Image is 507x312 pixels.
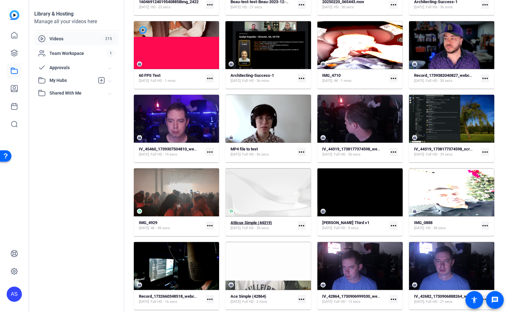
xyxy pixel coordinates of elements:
[481,74,489,83] mat-icon: more_horiz
[34,61,119,74] mat-expansion-panel-header: Approvals
[481,295,489,303] mat-icon: more_horiz
[139,73,160,78] strong: 60 FPS Test
[231,226,241,231] span: [DATE]
[139,294,203,304] a: Record_1732660348518_webcam[DATE]Full HD - 16 secs
[389,222,398,230] mat-icon: more_horiz
[298,222,306,230] mat-icon: more_horiz
[206,222,214,230] mat-icon: more_horiz
[139,147,203,157] a: IV_45460_1739307504810_webcam[DATE]Full HD - 19 secs
[231,147,295,157] a: MP4 file to test[DATE]Full HD - 56 secs
[34,10,119,18] div: Library & Hosting
[206,148,214,156] mat-icon: more_horiz
[49,77,94,84] span: My Hubs
[231,294,266,299] strong: Ace Simple (42864)
[139,226,149,231] span: [DATE]
[231,5,241,10] span: [DATE]
[414,147,477,151] strong: IV_44319_1738177374598_screen
[49,50,107,56] span: Team Workspace
[139,5,149,10] span: [DATE]
[322,294,387,304] a: IV_42864_1730906999530_webcam[DATE]Full HD - 13 secs
[414,299,424,304] span: [DATE]
[298,295,306,303] mat-icon: more_horiz
[481,1,489,9] mat-icon: more_horiz
[426,226,446,231] span: HD - 38 secs
[414,147,478,157] a: IV_44319_1738177374598_screen[DATE]Full HD - 29 secs
[107,50,115,57] span: 1
[426,5,453,10] span: Full HD - 36 mins
[206,74,214,83] mat-icon: more_horiz
[206,295,214,303] mat-icon: more_horiz
[322,147,387,157] a: IV_44319_1738177374598_webcam[DATE]Full HD - 30 secs
[322,299,333,304] span: [DATE]
[414,5,424,10] span: [DATE]
[139,147,204,151] strong: IV_45460_1739307504810_webcam
[231,152,241,157] span: [DATE]
[231,147,258,151] strong: MP4 file to test
[322,78,333,83] span: [DATE]
[414,220,478,231] a: IMG_0888[DATE]HD - 38 secs
[139,299,149,304] span: [DATE]
[491,296,499,304] mat-icon: message
[414,294,478,304] a: IV_42682_1730906888264_webcam[DATE]Full HD - 21 secs
[414,73,475,78] strong: Record_1739382040827_webcam
[231,294,295,304] a: Ace Simple (42864)[DATE]Full HD - 2 mins
[151,299,177,304] span: Full HD - 16 secs
[322,147,388,151] strong: IV_44319_1738177374598_webcam
[389,74,398,83] mat-icon: more_horiz
[298,148,306,156] mat-icon: more_horiz
[151,152,177,157] span: Full HD - 19 secs
[334,152,361,157] span: Full HD - 30 secs
[34,18,119,25] div: Manage all your videos here
[139,152,149,157] span: [DATE]
[231,73,295,83] a: Architecting-Success-1[DATE]Full HD - 36 mins
[139,220,157,225] strong: IMG_4929
[7,287,22,302] div: AS
[231,78,241,83] span: [DATE]
[471,296,478,304] mat-icon: accessibility
[414,78,424,83] span: [DATE]
[102,35,115,42] span: 215
[139,294,200,299] strong: Record_1732660348518_webcam
[139,78,149,83] span: [DATE]
[389,148,398,156] mat-icon: more_horiz
[322,220,370,225] strong: [PERSON_NAME] Third v1
[242,152,269,157] span: Full HD - 56 secs
[231,73,274,78] strong: Architecting-Success-1
[231,299,241,304] span: [DATE]
[414,220,432,225] strong: IMG_0888
[334,5,354,10] span: HD - 30 secs
[481,148,489,156] mat-icon: more_horiz
[242,226,269,231] span: Full HD - 33 secs
[151,78,176,83] span: Full HD - 1 mins
[414,152,424,157] span: [DATE]
[481,222,489,230] mat-icon: more_horiz
[49,90,108,96] span: Shared With Me
[389,295,398,303] mat-icon: more_horiz
[414,73,478,83] a: Record_1739382040827_webcam[DATE]Full HD - 30 secs
[334,299,361,304] span: Full HD - 13 secs
[426,299,452,304] span: Full HD - 21 secs
[322,226,333,231] span: [DATE]
[34,87,119,99] mat-expansion-panel-header: Shared With Me
[231,220,272,225] strong: Atticus Simple (44319)
[298,74,306,83] mat-icon: more_horiz
[334,78,352,83] span: 4K - 1 mins
[242,78,269,83] span: Full HD - 36 mins
[49,64,108,71] span: Approvals
[34,74,119,87] mat-expansion-panel-header: My Hubs
[242,299,267,304] span: Full HD - 2 mins
[231,220,295,231] a: Atticus Simple (44319)[DATE]Full HD - 33 secs
[139,220,203,231] a: IMG_4929[DATE]4K - 49 secs
[242,5,262,10] span: HD - 21 secs
[426,78,452,83] span: Full HD - 30 secs
[414,294,479,299] strong: IV_42682_1730906888264_webcam
[414,226,424,231] span: [DATE]
[322,152,333,157] span: [DATE]
[322,73,341,78] strong: IMG_4710
[151,5,171,10] span: HD - 22 secs
[334,226,359,231] span: Full HD - 9 secs
[322,73,387,83] a: IMG_4710[DATE]4K - 1 mins
[151,226,170,231] span: 4K - 49 secs
[389,1,398,9] mat-icon: more_horiz
[322,5,333,10] span: [DATE]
